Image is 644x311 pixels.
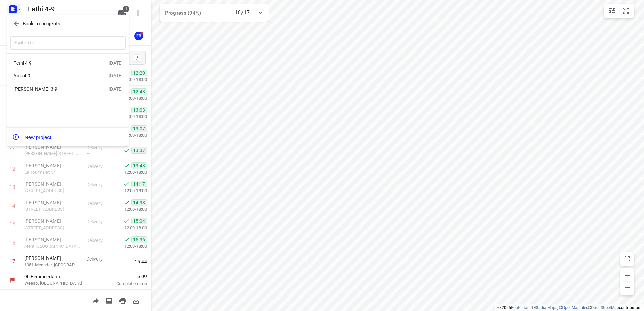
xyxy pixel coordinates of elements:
[7,130,129,144] button: New project
[13,73,91,78] div: Anis 4-9
[7,69,129,82] div: Anis 4-9[DATE]
[13,86,91,92] div: [PERSON_NAME] 3-9
[10,18,126,29] button: Back to projects
[13,60,91,66] div: Fethi 4-9
[109,60,123,66] div: [DATE]
[10,36,126,50] input: Switch to...
[23,20,60,28] p: Back to projects
[109,73,123,78] div: [DATE]
[109,86,123,92] div: [DATE]
[7,82,129,96] div: [PERSON_NAME] 3-9[DATE]
[7,56,129,69] div: Fethi 4-9[DATE]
